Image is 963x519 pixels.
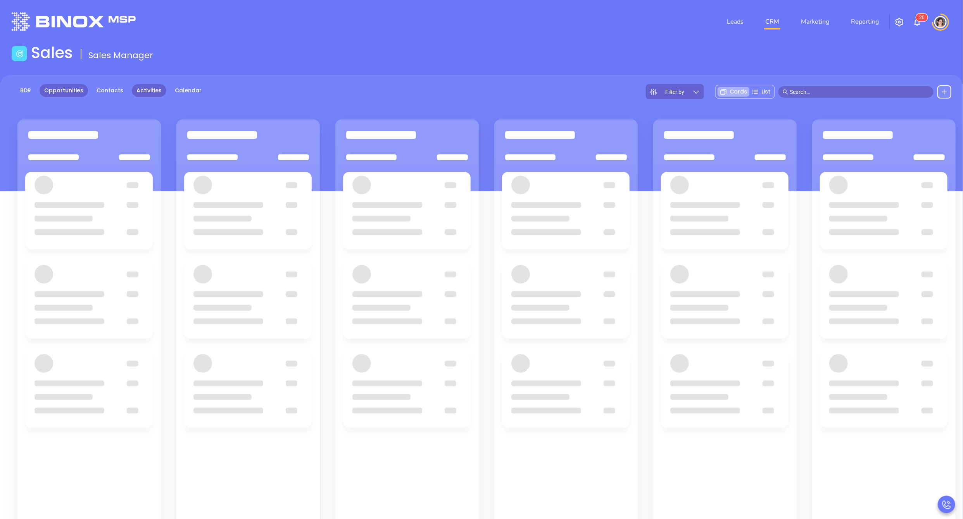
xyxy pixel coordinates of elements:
a: Marketing [798,14,832,29]
img: logo [12,12,136,31]
a: Calendar [170,84,206,97]
a: Opportunities [40,84,88,97]
input: Search… [790,88,929,96]
span: search [783,89,788,95]
img: user [934,16,947,28]
span: Cards [730,88,747,96]
a: Leads [724,14,747,29]
span: Filter by [666,89,685,95]
span: List [761,88,770,96]
img: iconSetting [895,17,904,27]
img: iconNotification [913,17,922,27]
span: 2 [919,15,922,20]
a: BDR [16,84,36,97]
a: Activities [132,84,166,97]
a: Contacts [92,84,128,97]
a: Reporting [848,14,882,29]
a: CRM [762,14,782,29]
span: Sales Manager [88,49,153,61]
h1: Sales [31,43,73,62]
span: 0 [922,15,925,20]
sup: 20 [916,14,928,21]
